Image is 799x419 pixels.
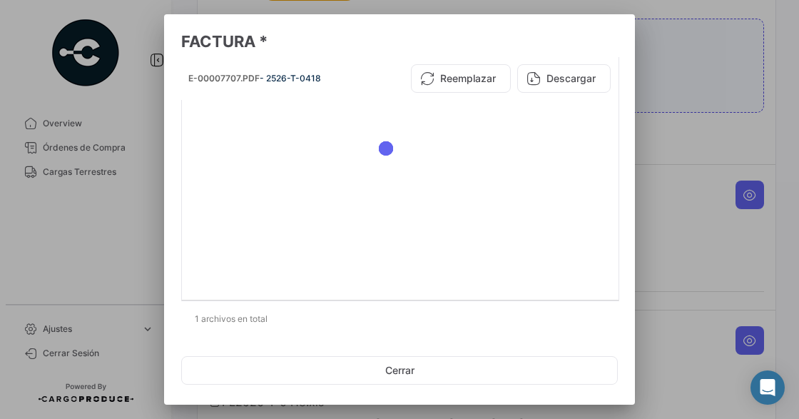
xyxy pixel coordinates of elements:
div: Abrir Intercom Messenger [750,370,785,405]
button: Descargar [517,64,611,93]
span: E-00007707.PDF [188,73,260,84]
button: Cerrar [181,356,618,385]
div: 1 archivos en total [181,301,618,337]
span: - 2526-T-0418 [260,73,321,84]
button: Reemplazar [411,64,511,93]
h3: FACTURA * [181,31,618,51]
